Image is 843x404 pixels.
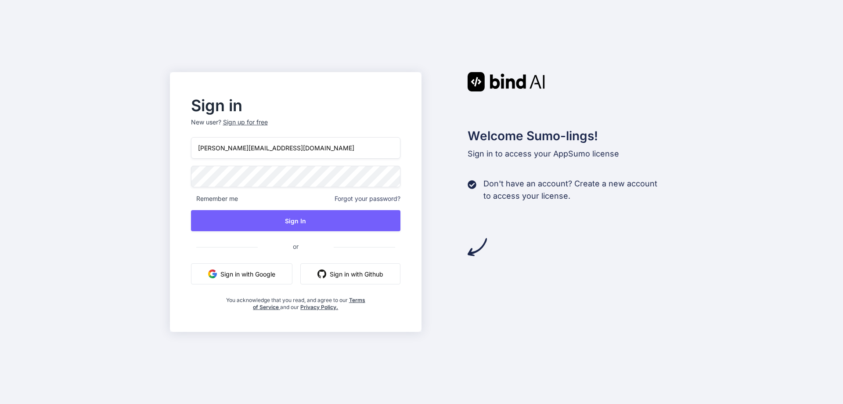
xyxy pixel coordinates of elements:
div: Sign up for free [223,118,268,127]
button: Sign In [191,210,401,231]
div: You acknowledge that you read, and agree to our and our [226,291,365,311]
img: Bind AI logo [468,72,545,91]
span: Forgot your password? [335,194,400,203]
h2: Sign in [191,98,401,113]
h2: Welcome Sumo-lings! [468,127,674,145]
a: Terms of Service [253,297,365,310]
p: New user? [191,118,401,137]
img: github [317,269,326,278]
input: Login or Email [191,137,401,159]
p: Sign in to access your AppSumo license [468,148,674,160]
button: Sign in with Github [300,263,400,284]
img: google [208,269,217,278]
a: Privacy Policy. [300,304,338,310]
p: Don't have an account? Create a new account to access your license. [483,178,657,202]
span: or [258,236,334,257]
button: Sign in with Google [191,263,292,284]
span: Remember me [191,194,238,203]
img: arrow [468,237,487,257]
